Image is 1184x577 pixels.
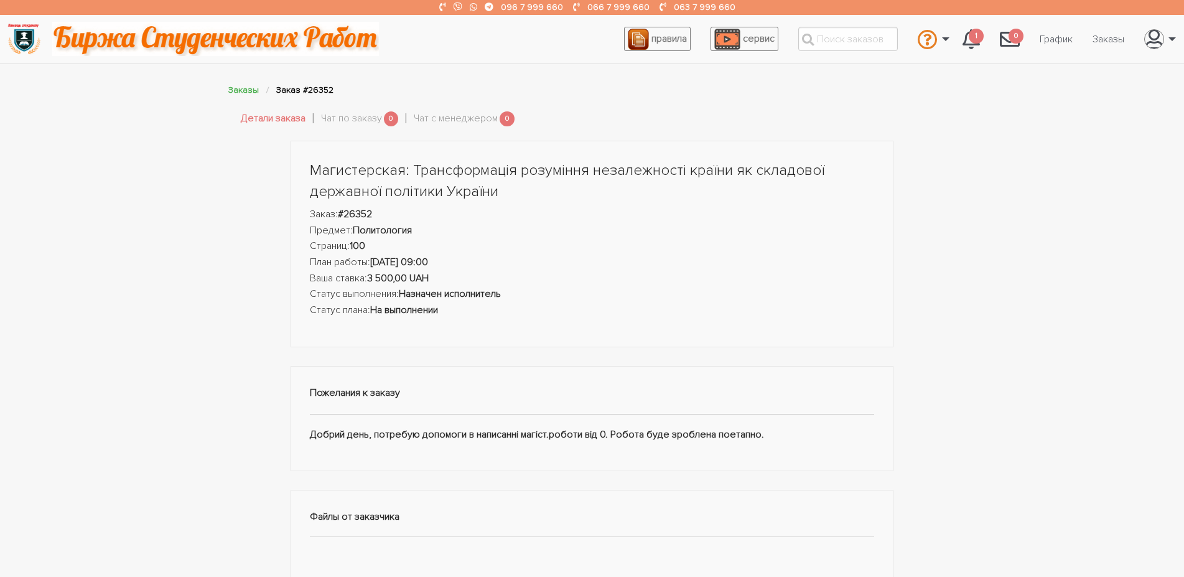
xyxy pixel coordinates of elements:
a: 063 7 999 660 [674,2,735,12]
a: 0 [990,22,1030,56]
li: Статус выполнения: [310,286,875,303]
li: Заказ #26352 [276,83,333,97]
div: Добрий день, потребую допомоги в написанні магіст.роботи від 0. Робота буде зроблена поетапно. [291,366,894,471]
li: Страниц: [310,238,875,255]
li: Статус плана: [310,303,875,319]
span: сервис [743,32,775,45]
a: 096 7 999 660 [501,2,563,12]
strong: #26352 [338,208,372,220]
strong: Назначен исполнитель [399,288,501,300]
span: 0 [500,111,515,127]
a: Детали заказа [241,111,305,127]
span: правила [651,32,687,45]
strong: Политология [353,224,412,237]
a: Заказы [1083,27,1134,51]
a: Чат по заказу [321,111,382,127]
img: logo-135dea9cf721667cc4ddb0c1795e3ba8b7f362e3d0c04e2cc90b931989920324.png [7,22,41,56]
a: сервис [711,27,778,51]
strong: Пожелания к заказу [310,387,400,399]
a: Заказы [228,85,259,95]
h1: Магистерская: Трансформація розуміння незалежності країни як складової державної політики України [310,160,875,202]
li: Предмет: [310,223,875,239]
li: Ваша ставка: [310,271,875,287]
img: motto-2ce64da2796df845c65ce8f9480b9c9d679903764b3ca6da4b6de107518df0fe.gif [52,22,379,56]
strong: 3 500,00 UAH [367,272,429,284]
a: правила [624,27,691,51]
span: 1 [969,29,984,44]
strong: На выполнении [370,304,438,316]
span: 0 [1009,29,1023,44]
img: agreement_icon-feca34a61ba7f3d1581b08bc946b2ec1ccb426f67415f344566775c155b7f62c.png [628,29,649,50]
input: Поиск заказов [798,27,898,51]
span: 0 [384,111,399,127]
strong: 100 [350,240,365,252]
a: График [1030,27,1083,51]
strong: Файлы от заказчика [310,510,399,523]
li: План работы: [310,255,875,271]
a: Чат с менеджером [414,111,498,127]
strong: [DATE] 09:00 [370,256,428,268]
a: 1 [953,22,990,56]
img: play_icon-49f7f135c9dc9a03216cfdbccbe1e3994649169d890fb554cedf0eac35a01ba8.png [714,29,740,50]
li: Заказ: [310,207,875,223]
a: 066 7 999 660 [587,2,650,12]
